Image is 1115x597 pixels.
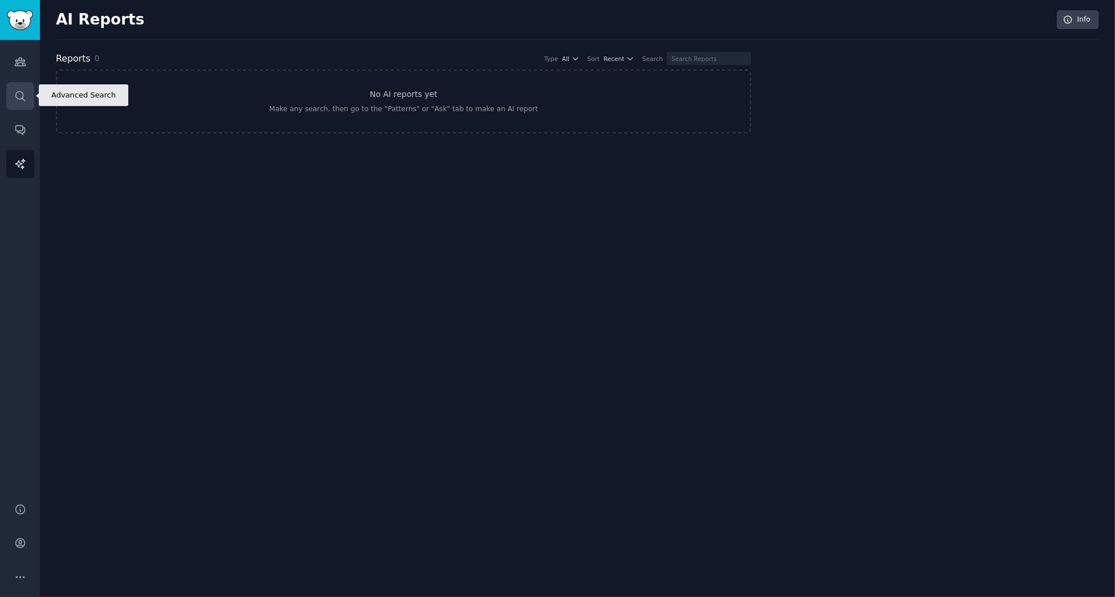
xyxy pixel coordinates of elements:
input: Search Reports [667,52,751,65]
div: Sort [587,55,600,63]
img: GummySearch logo [7,10,33,30]
div: Search [642,55,663,63]
div: Make any search, then go to the "Patterns" or "Ask" tab to make an AI report [269,104,538,115]
h2: Reports [56,52,90,66]
div: Type [544,55,558,63]
button: Recent [603,55,634,63]
span: All [562,55,569,63]
a: No AI reports yetMake any search, then go to the "Patterns" or "Ask" tab to make an AI report [56,70,751,133]
h2: AI Reports [56,11,144,29]
button: All [562,55,579,63]
a: Info [1057,10,1099,30]
h3: No AI reports yet [370,88,437,100]
span: Recent [603,55,624,63]
span: 0 [94,54,99,63]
